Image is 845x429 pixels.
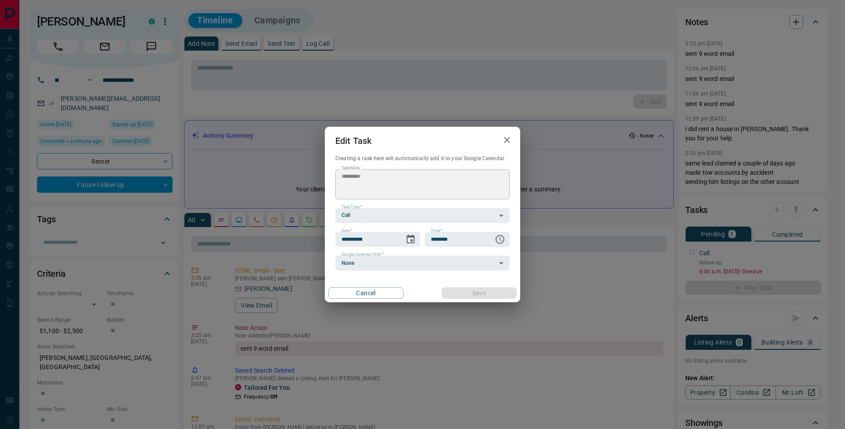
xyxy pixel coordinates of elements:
div: Call [335,208,510,223]
label: Task Type [342,204,362,210]
label: Task Note [342,165,360,171]
button: Cancel [328,287,404,299]
h2: Edit Task [325,127,382,155]
label: Google Calendar Alert [342,252,384,257]
label: Time [431,228,442,234]
p: Creating a task here will automatically add it to your Google Calendar. [335,155,510,162]
button: Choose date, selected date is Nov 19, 2025 [402,231,419,248]
label: Date [342,228,353,234]
div: None [335,256,510,271]
button: Choose time, selected time is 6:00 AM [491,231,509,248]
